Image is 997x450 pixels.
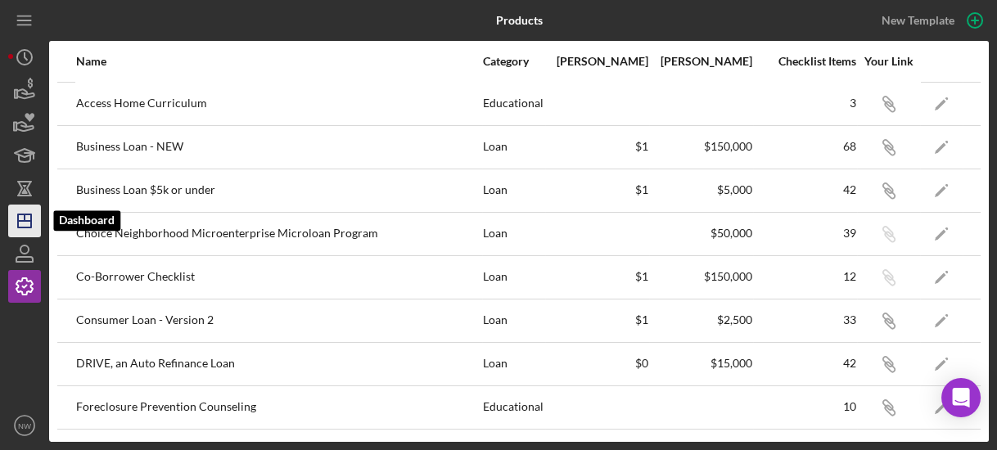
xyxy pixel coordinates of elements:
div: Your Link [858,55,919,68]
div: Category [483,55,544,68]
div: Open Intercom Messenger [941,378,981,417]
div: $1 [546,313,648,326]
div: 33 [754,313,856,326]
button: New Template [872,8,989,33]
div: Loan [483,300,544,341]
div: Consumer Loan - Version 2 [76,300,481,341]
b: Products [496,14,543,27]
div: [PERSON_NAME] [546,55,648,68]
div: [PERSON_NAME] [650,55,752,68]
div: 42 [754,183,856,196]
div: 42 [754,357,856,370]
div: DRIVE, an Auto Refinance Loan [76,344,481,385]
div: $5,000 [650,183,752,196]
div: Educational [483,387,544,428]
div: Business Loan $5k or under [76,170,481,211]
div: 39 [754,227,856,240]
div: Business Loan - NEW [76,127,481,168]
div: $150,000 [650,140,752,153]
div: $50,000 [650,227,752,240]
div: $2,500 [650,313,752,326]
div: Loan [483,344,544,385]
text: NW [18,421,32,430]
div: Foreclosure Prevention Counseling [76,387,481,428]
div: Name [76,55,481,68]
div: Access Home Curriculum [76,83,481,124]
div: Choice Neighborhood Microenterprise Microloan Program [76,214,481,254]
div: Loan [483,214,544,254]
div: Educational [483,83,544,124]
div: $1 [546,270,648,283]
div: 12 [754,270,856,283]
div: $1 [546,140,648,153]
div: 3 [754,97,856,110]
div: $150,000 [650,270,752,283]
div: $1 [546,183,648,196]
div: Loan [483,127,544,168]
div: Loan [483,257,544,298]
div: Co-Borrower Checklist [76,257,481,298]
button: NW [8,409,41,442]
div: Loan [483,170,544,211]
div: 10 [754,400,856,413]
div: 68 [754,140,856,153]
div: Checklist Items [754,55,856,68]
div: $15,000 [650,357,752,370]
div: $0 [546,357,648,370]
div: New Template [882,8,954,33]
